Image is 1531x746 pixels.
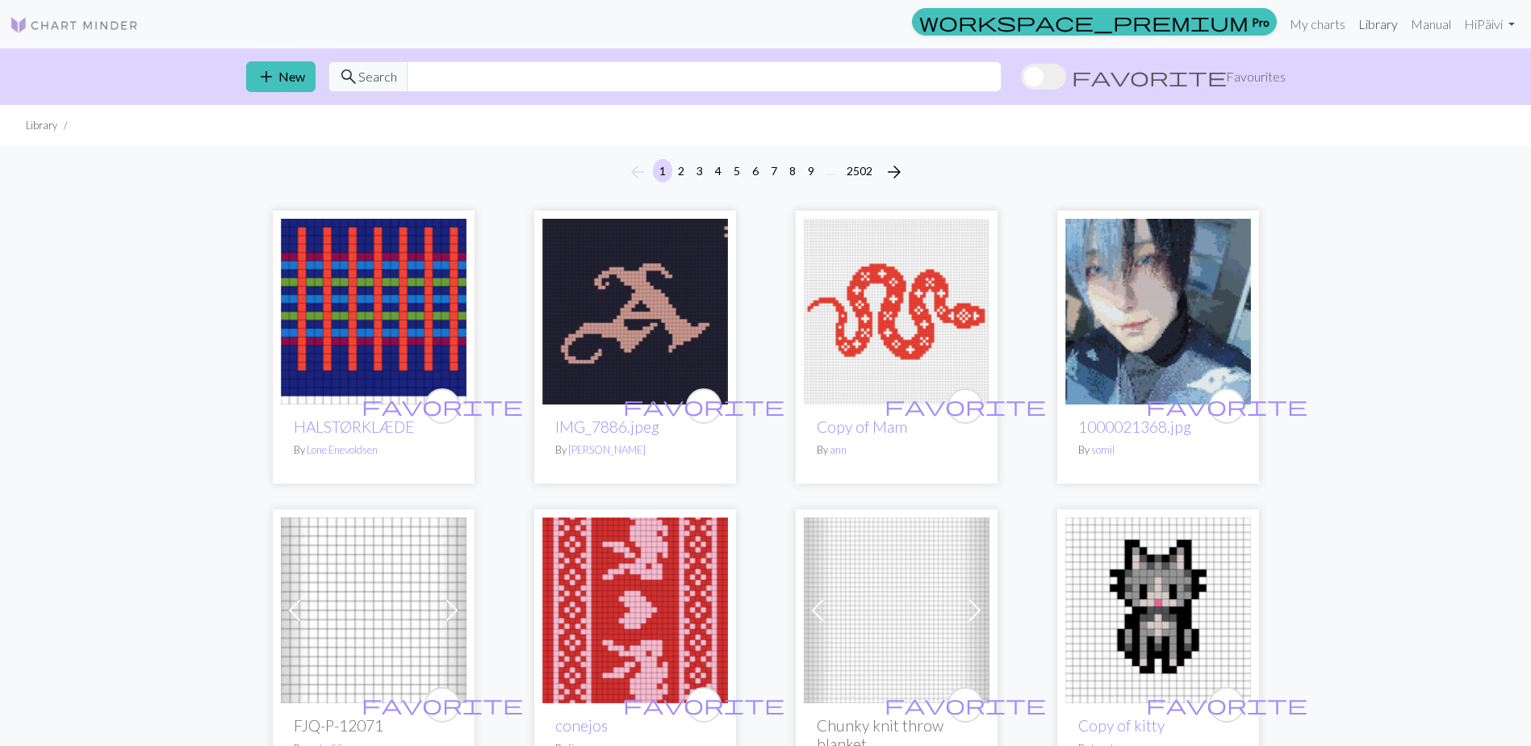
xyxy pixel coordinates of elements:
img: kitty [1065,518,1251,703]
a: IMG_7886.jpeg [542,302,728,317]
button: favourite [1209,687,1244,723]
i: favourite [885,390,1046,422]
span: Favourites [1226,67,1286,86]
img: Logo [10,15,139,35]
a: ann [830,443,847,456]
button: 7 [764,159,784,182]
a: HALSTØRKLÆDE [281,302,466,317]
span: favorite [1146,393,1307,418]
label: Show favourites [1021,61,1286,92]
i: favourite [362,390,523,422]
button: 5 [727,159,747,182]
button: 2502 [840,159,879,182]
span: favorite [362,692,523,717]
a: Chunky knit throw blanket [804,601,989,616]
img: HALSTØRKLÆDE [281,219,466,404]
span: add [257,65,276,88]
button: 6 [746,159,765,182]
span: arrow_forward [885,161,904,183]
a: [PERSON_NAME] [568,443,646,456]
i: Next [885,162,904,182]
img: Chunky knit throw blanket [804,518,989,703]
button: favourite [947,388,983,424]
a: somil [1091,443,1115,456]
button: Next [878,159,910,185]
button: 3 [690,159,709,182]
button: 9 [801,159,821,182]
button: favourite [1209,388,1244,424]
span: favorite [623,692,784,717]
a: Pro [912,8,1277,36]
a: FJQ-P-12052 [281,601,466,616]
nav: Page navigation [621,159,910,185]
button: favourite [425,388,460,424]
a: Copy of kitty [1078,716,1165,735]
li: Library [26,118,57,133]
p: By [294,442,454,458]
i: favourite [1146,390,1307,422]
a: Copy of Mam [817,417,907,436]
p: By [1078,442,1238,458]
img: 1000021368.jpg [1065,219,1251,404]
button: favourite [947,687,983,723]
h2: FJQ-P-12071 [294,716,454,735]
span: favorite [885,393,1046,418]
span: search [339,65,358,88]
i: favourite [885,689,1046,721]
span: workspace_premium [919,10,1249,33]
button: favourite [425,687,460,723]
a: 1000021368.jpg [1078,417,1191,436]
a: Lone Enevoldsen [307,443,378,456]
a: kitty [1065,601,1251,616]
button: 8 [783,159,802,182]
img: conejos [542,518,728,703]
span: favorite [1146,692,1307,717]
span: favorite [623,393,784,418]
span: favorite [362,393,523,418]
button: 1 [653,159,672,182]
img: Mam [804,219,989,404]
button: 2 [671,159,691,182]
span: favorite [885,692,1046,717]
a: Mam [804,302,989,317]
a: HALSTØRKLÆDE [294,417,414,436]
a: HiPäivi [1458,8,1521,40]
p: By [555,442,715,458]
a: My charts [1283,8,1352,40]
button: favourite [686,388,722,424]
i: favourite [623,689,784,721]
button: 4 [709,159,728,182]
i: favourite [1146,689,1307,721]
img: FJQ-P-12052 [281,518,466,703]
a: Manual [1404,8,1458,40]
i: favourite [623,390,784,422]
button: New [246,61,316,92]
button: favourite [686,687,722,723]
i: favourite [362,689,523,721]
img: IMG_7886.jpeg [542,219,728,404]
span: favorite [1072,65,1227,88]
p: By [817,442,977,458]
a: IMG_7886.jpeg [555,417,659,436]
a: Library [1352,8,1404,40]
span: Search [358,67,397,86]
a: conejos [542,601,728,616]
a: 1000021368.jpg [1065,302,1251,317]
a: conejos [555,716,608,735]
